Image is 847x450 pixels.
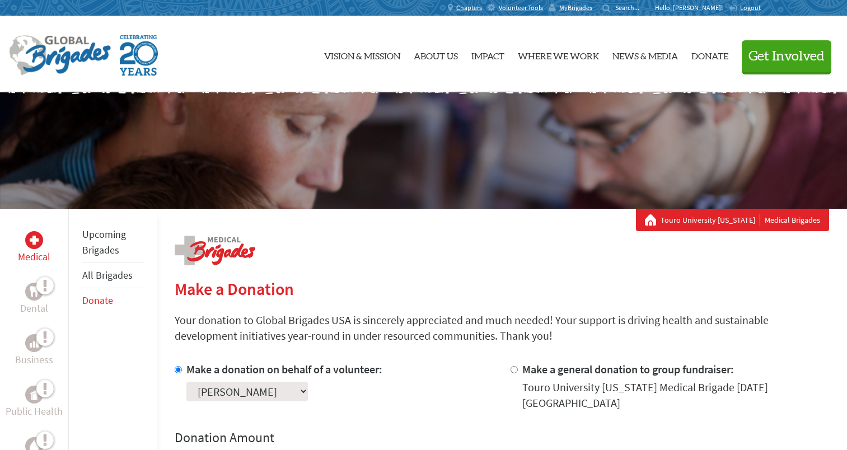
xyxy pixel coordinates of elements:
div: Business [25,334,43,352]
span: MyBrigades [559,3,592,12]
a: News & Media [612,25,678,83]
div: Medical Brigades [645,214,820,226]
div: Dental [25,283,43,301]
p: Dental [20,301,48,316]
h4: Donation Amount [175,429,829,447]
button: Get Involved [742,40,831,72]
li: Upcoming Brigades [82,222,143,263]
img: Dental [30,286,39,297]
a: Where We Work [518,25,599,83]
a: DentalDental [20,283,48,316]
a: Upcoming Brigades [82,228,126,256]
p: Hello, [PERSON_NAME]! [655,3,728,12]
img: Business [30,339,39,348]
p: Medical [18,249,50,265]
li: Donate [82,288,143,313]
a: Logout [728,3,761,12]
span: Get Involved [748,50,825,63]
img: Medical [30,236,39,245]
img: logo-medical.png [175,236,255,265]
span: Volunteer Tools [499,3,543,12]
img: Global Brigades Celebrating 20 Years [120,35,158,76]
label: Make a donation on behalf of a volunteer: [186,362,382,376]
img: Public Health [30,389,39,400]
input: Search... [615,3,647,12]
a: Vision & Mission [324,25,400,83]
span: Logout [740,3,761,12]
h2: Make a Donation [175,279,829,299]
li: All Brigades [82,263,143,288]
a: Donate [82,294,113,307]
p: Your donation to Global Brigades USA is sincerely appreciated and much needed! Your support is dr... [175,312,829,344]
div: Touro University [US_STATE] Medical Brigade [DATE] [GEOGRAPHIC_DATA] [522,379,829,411]
a: About Us [414,25,458,83]
span: Chapters [456,3,482,12]
a: All Brigades [82,269,133,282]
div: Medical [25,231,43,249]
a: BusinessBusiness [15,334,53,368]
a: Public HealthPublic Health [6,386,63,419]
p: Business [15,352,53,368]
a: Touro University [US_STATE] [661,214,760,226]
a: Donate [691,25,728,83]
label: Make a general donation to group fundraiser: [522,362,734,376]
img: Global Brigades Logo [9,35,111,76]
p: Public Health [6,404,63,419]
a: Impact [471,25,504,83]
a: MedicalMedical [18,231,50,265]
div: Public Health [25,386,43,404]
